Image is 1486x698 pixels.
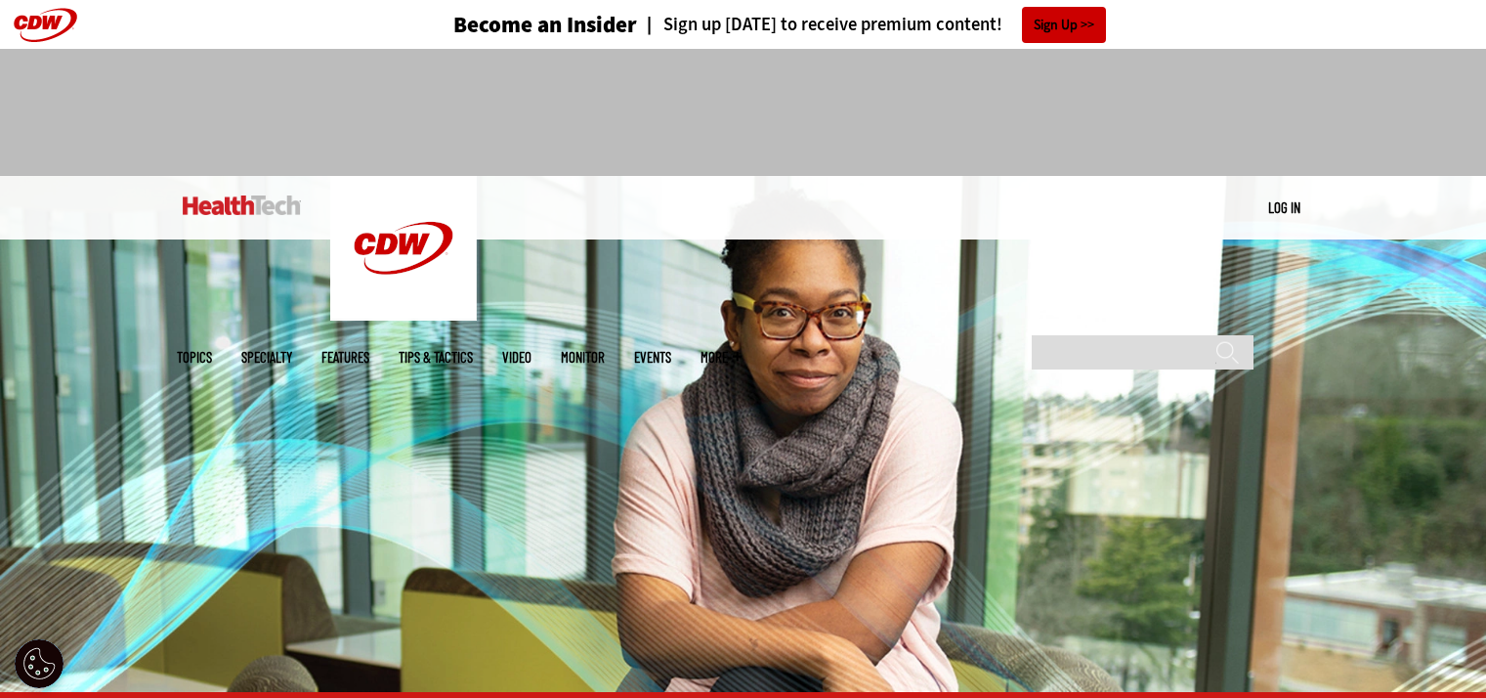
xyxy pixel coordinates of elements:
[453,14,637,36] h3: Become an Insider
[1022,7,1106,43] a: Sign Up
[321,350,369,365] a: Features
[330,305,477,326] a: CDW
[701,350,742,365] span: More
[502,350,531,365] a: Video
[637,16,1002,34] a: Sign up [DATE] to receive premium content!
[380,14,637,36] a: Become an Insider
[15,639,64,688] button: Open Preferences
[399,350,473,365] a: Tips & Tactics
[330,176,477,321] img: Home
[1268,198,1300,216] a: Log in
[241,350,292,365] span: Specialty
[561,350,605,365] a: MonITor
[15,639,64,688] div: Cookie Settings
[177,350,212,365] span: Topics
[388,68,1099,156] iframe: advertisement
[183,196,301,215] img: Home
[634,350,671,365] a: Events
[1268,197,1300,218] div: User menu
